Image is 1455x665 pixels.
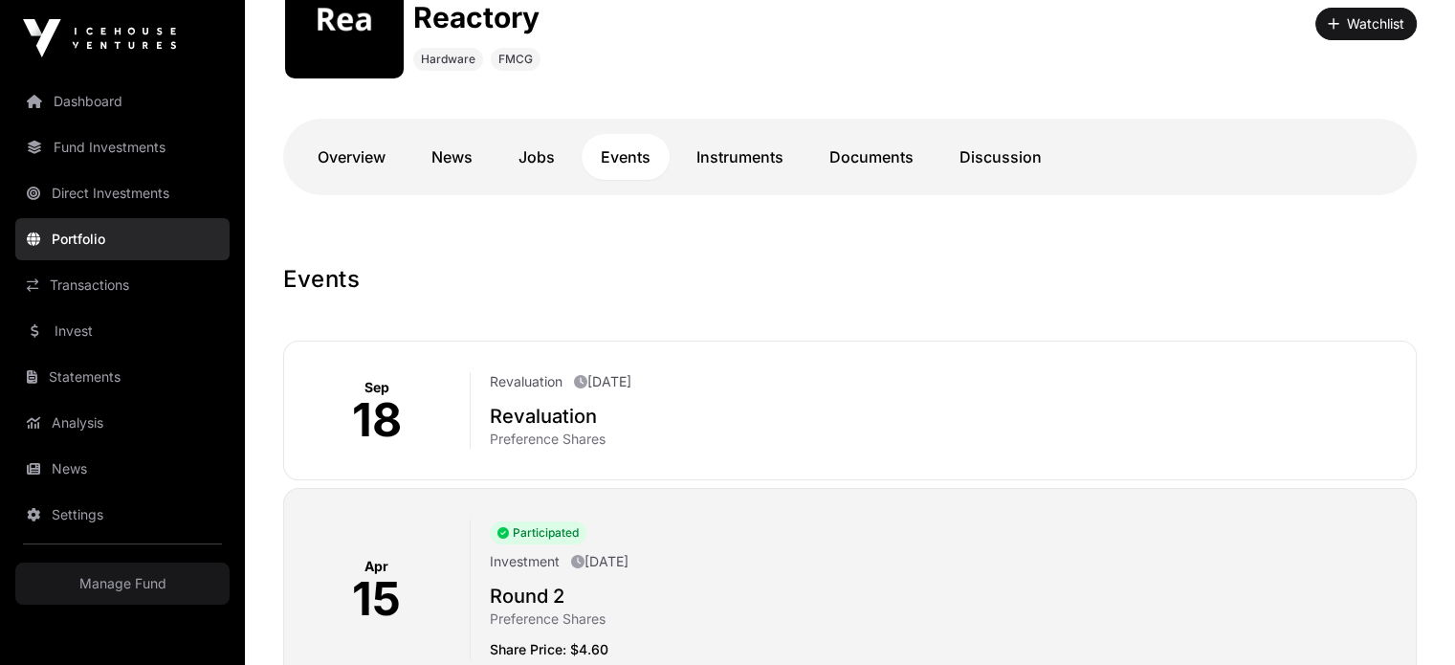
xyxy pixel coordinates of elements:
[810,134,933,180] a: Documents
[498,52,533,67] span: FMCG
[412,134,492,180] a: News
[15,126,230,168] a: Fund Investments
[352,576,401,622] p: 15
[23,19,176,57] img: Icehouse Ventures Logo
[574,372,631,391] p: [DATE]
[490,552,560,571] p: Investment
[15,402,230,444] a: Analysis
[490,640,1400,659] p: Share Price: $4.60
[298,134,405,180] a: Overview
[490,583,1400,610] h2: Round 2
[490,521,586,544] span: Participated
[283,264,1417,295] h1: Events
[571,552,628,571] p: [DATE]
[364,557,388,576] p: Apr
[940,134,1061,180] a: Discussion
[15,172,230,214] a: Direct Investments
[15,494,230,536] a: Settings
[352,397,402,443] p: 18
[490,372,562,391] p: Revaluation
[1315,8,1417,40] button: Watchlist
[490,403,1400,430] h2: Revaluation
[15,563,230,605] a: Manage Fund
[499,134,574,180] a: Jobs
[364,378,389,397] p: Sep
[677,134,803,180] a: Instruments
[1359,573,1455,665] iframe: Chat Widget
[15,356,230,398] a: Statements
[421,52,475,67] span: Hardware
[490,430,1400,449] p: Preference Shares
[298,134,1401,180] nav: Tabs
[15,310,230,352] a: Invest
[15,448,230,490] a: News
[582,134,670,180] a: Events
[15,218,230,260] a: Portfolio
[490,610,1400,629] p: Preference Shares
[15,264,230,306] a: Transactions
[15,80,230,122] a: Dashboard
